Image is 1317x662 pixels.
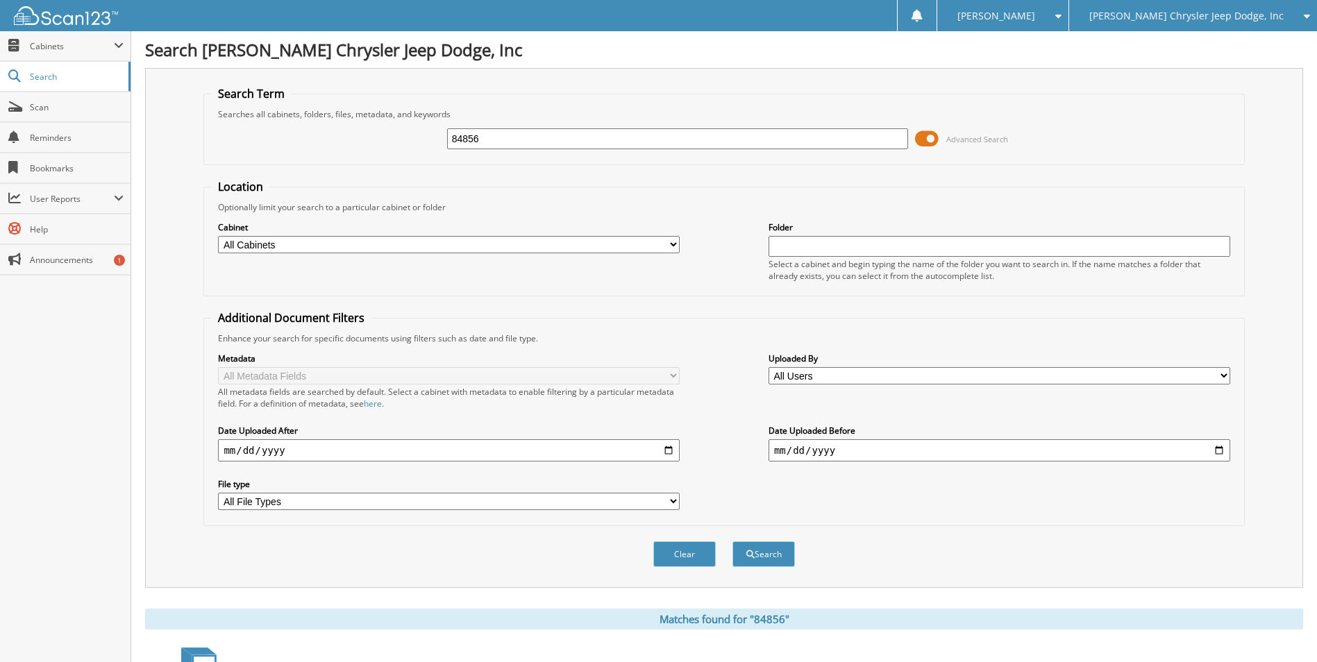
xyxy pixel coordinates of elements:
div: All metadata fields are searched by default. Select a cabinet with metadata to enable filtering b... [218,386,680,409]
div: Enhance your search for specific documents using filters such as date and file type. [211,332,1236,344]
label: Uploaded By [769,353,1230,364]
h1: Search [PERSON_NAME] Chrysler Jeep Dodge, Inc [145,38,1303,61]
span: Announcements [30,254,124,266]
span: Scan [30,101,124,113]
div: Select a cabinet and begin typing the name of the folder you want to search in. If the name match... [769,258,1230,282]
div: Optionally limit your search to a particular cabinet or folder [211,201,1236,213]
button: Search [732,541,795,567]
a: here [364,398,382,409]
span: Advanced Search [946,134,1008,144]
div: Searches all cabinets, folders, files, metadata, and keywords [211,108,1236,120]
span: Cabinets [30,40,114,52]
img: scan123-logo-white.svg [14,6,118,25]
legend: Additional Document Filters [211,310,371,325]
label: Folder [769,221,1230,233]
legend: Location [211,179,270,194]
div: 1 [114,255,125,266]
label: Cabinet [218,221,680,233]
div: Matches found for "84856" [145,609,1303,629]
input: start [218,439,680,461]
input: end [769,439,1230,461]
label: Date Uploaded After [218,425,680,436]
legend: Search Term [211,86,292,101]
span: User Reports [30,193,114,205]
label: File type [218,478,680,490]
button: Clear [653,541,716,567]
span: Reminders [30,132,124,144]
label: Date Uploaded Before [769,425,1230,436]
span: Help [30,223,124,235]
span: Search [30,71,121,83]
span: [PERSON_NAME] Chrysler Jeep Dodge, Inc [1089,12,1284,20]
span: Bookmarks [30,162,124,174]
label: Metadata [218,353,680,364]
span: [PERSON_NAME] [957,12,1035,20]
